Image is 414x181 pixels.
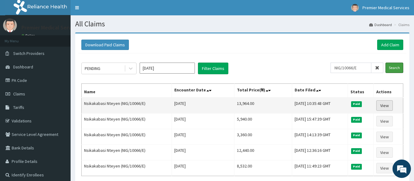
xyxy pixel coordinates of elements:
img: User Image [351,4,359,12]
td: [DATE] 10:35:48 GMT [292,98,348,114]
th: Status [348,84,373,98]
td: [DATE] [172,114,234,129]
span: Tariffs [13,105,24,110]
span: Paid [351,101,362,107]
span: Premier Medical Services [362,5,409,10]
td: [DATE] 14:13:39 GMT [292,129,348,145]
div: Minimize live chat window [101,3,115,18]
a: View [376,147,393,158]
th: Encounter Date [172,84,234,98]
p: Premier Medical Services [21,25,81,30]
h1: All Claims [75,20,409,28]
img: d_794563401_company_1708531726252_794563401 [11,31,25,46]
td: [DATE] [172,98,234,114]
a: View [376,100,393,111]
td: [DATE] [172,145,234,160]
td: [DATE] [172,129,234,145]
th: Total Price(₦) [234,84,292,98]
td: Nsikakabasi Nteyen (NIG/10066/E) [82,145,172,160]
span: Switch Providers [13,51,44,56]
button: Download Paid Claims [81,40,129,50]
td: 8,532.00 [234,160,292,176]
div: Chat with us now [32,34,103,42]
a: View [376,163,393,173]
td: [DATE] 11:49:23 GMT [292,160,348,176]
td: 12,440.00 [234,145,292,160]
input: Select Month and Year [140,63,195,74]
a: Online [21,33,36,38]
td: Nsikakabasi Nteyen (NIG/10066/E) [82,98,172,114]
td: Nsikakabasi Nteyen (NIG/10066/E) [82,129,172,145]
a: View [376,116,393,126]
a: View [376,132,393,142]
td: [DATE] [172,160,234,176]
td: 3,360.00 [234,129,292,145]
span: Paid [351,164,362,169]
td: 13,964.00 [234,98,292,114]
input: Search by HMO ID [331,63,371,73]
td: 5,940.00 [234,114,292,129]
a: Dashboard [369,22,392,27]
textarea: Type your message and hit 'Enter' [3,118,117,140]
td: [DATE] 15:47:39 GMT [292,114,348,129]
span: We're online! [36,52,85,114]
div: PENDING [85,65,100,71]
span: Paid [351,148,362,154]
td: Nsikakabasi Nteyen (NIG/10066/E) [82,114,172,129]
img: User Image [3,18,17,32]
span: Paid [351,117,362,122]
th: Date Filed [292,84,348,98]
span: Claims [13,91,25,97]
td: [DATE] 12:36:16 GMT [292,145,348,160]
span: Paid [351,133,362,138]
span: Dashboard [13,64,33,70]
button: Filter Claims [198,63,228,74]
input: Search [385,63,403,73]
a: Add Claim [377,40,403,50]
td: Nsikakabasi Nteyen (NIG/10066/E) [82,160,172,176]
th: Name [82,84,172,98]
th: Actions [373,84,403,98]
li: Claims [393,22,409,27]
